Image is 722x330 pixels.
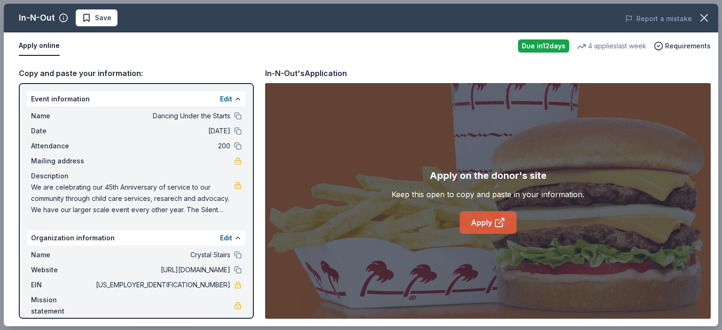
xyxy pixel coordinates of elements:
[94,140,230,152] span: 200
[27,230,245,246] div: Organization information
[94,264,230,276] span: [URL][DOMAIN_NAME]
[31,170,242,182] div: Description
[95,12,111,23] span: Save
[94,249,230,261] span: Crystal Stairs
[31,264,94,276] span: Website
[31,182,234,215] span: We are celebrating our 45th Anniversary of service to our community through child care services, ...
[654,40,711,52] button: Requirements
[577,40,646,52] div: 4 applies last week
[76,9,118,26] button: Save
[518,39,569,53] div: Due in 12 days
[220,232,232,244] button: Edit
[19,10,55,25] div: In-N-Out
[31,249,94,261] span: Name
[460,211,517,234] a: Apply
[19,67,254,79] div: Copy and paste your information:
[94,110,230,122] span: Dancing Under the Starts
[665,40,711,52] span: Requirements
[265,67,347,79] div: In-N-Out's Application
[31,125,94,137] span: Date
[31,155,94,167] span: Mailing address
[94,279,230,291] span: [US_EMPLOYER_IDENTIFICATION_NUMBER]
[94,125,230,137] span: [DATE]
[31,279,94,291] span: EIN
[220,93,232,105] button: Edit
[31,140,94,152] span: Attendance
[27,92,245,107] div: Event information
[19,36,60,56] button: Apply online
[392,189,584,200] div: Keep this open to copy and paste in your information.
[31,110,94,122] span: Name
[430,168,547,183] div: Apply on the donor's site
[625,13,692,24] button: Report a mistake
[31,294,94,317] span: Mission statement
